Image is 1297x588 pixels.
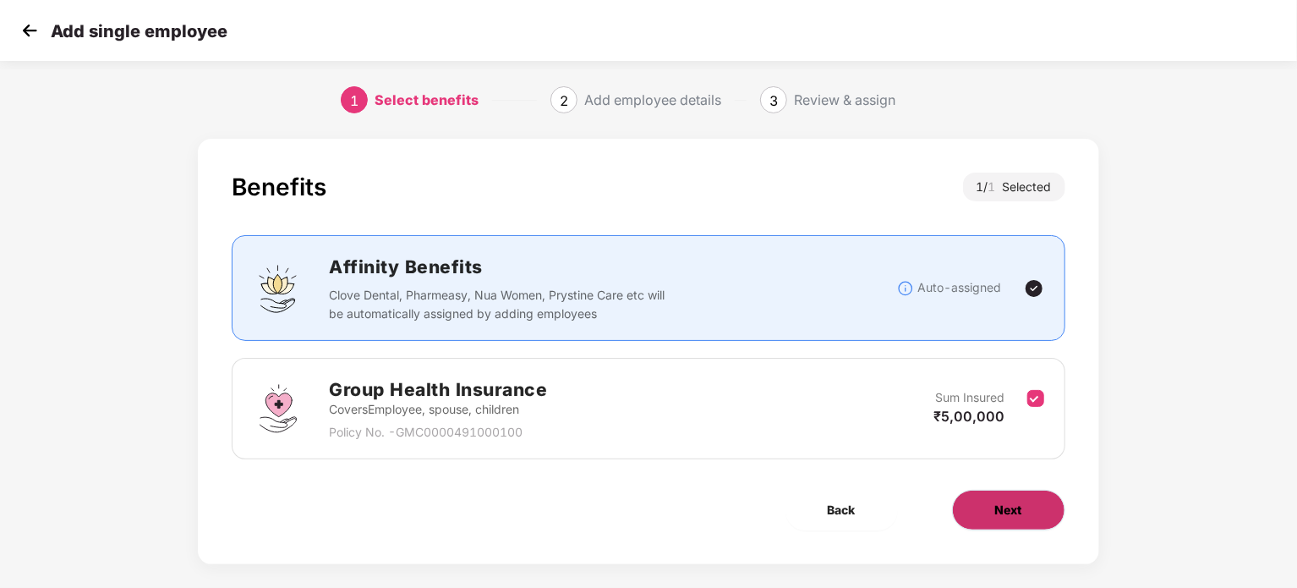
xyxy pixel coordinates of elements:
span: Next [995,501,1022,519]
p: Add single employee [51,21,227,41]
div: 1 / Selected [963,173,1065,201]
img: svg+xml;base64,PHN2ZyBpZD0iR3JvdXBfSGVhbHRoX0luc3VyYW5jZSIgZGF0YS1uYW1lPSJHcm91cCBIZWFsdGggSW5zdX... [253,383,304,434]
span: 3 [769,92,778,109]
img: svg+xml;base64,PHN2ZyBpZD0iVGljay0yNHgyNCIgeG1sbnM9Imh0dHA6Ly93d3cudzMub3JnLzIwMDAvc3ZnIiB3aWR0aD... [1024,278,1044,299]
div: Add employee details [584,86,721,113]
img: svg+xml;base64,PHN2ZyBpZD0iSW5mb18tXzMyeDMyIiBkYXRhLW5hbWU9IkluZm8gLSAzMngzMiIgeG1sbnM9Imh0dHA6Ly... [897,280,914,297]
p: Covers Employee, spouse, children [329,400,547,419]
p: Auto-assigned [918,278,1002,297]
span: 2 [560,92,568,109]
div: Benefits [232,173,326,201]
p: Clove Dental, Pharmeasy, Nua Women, Prystine Care etc will be automatically assigned by adding em... [329,286,670,323]
img: svg+xml;base64,PHN2ZyB4bWxucz0iaHR0cDovL3d3dy53My5vcmcvMjAwMC9zdmciIHdpZHRoPSIzMCIgaGVpZ2h0PSIzMC... [17,18,42,43]
img: svg+xml;base64,PHN2ZyBpZD0iQWZmaW5pdHlfQmVuZWZpdHMiIGRhdGEtbmFtZT0iQWZmaW5pdHkgQmVuZWZpdHMiIHhtbG... [253,263,304,314]
button: Next [952,490,1065,530]
h2: Group Health Insurance [329,376,547,404]
span: 1 [350,92,358,109]
button: Back [785,490,898,530]
span: 1 [988,179,1003,194]
span: ₹5,00,000 [934,408,1005,425]
h2: Affinity Benefits [329,253,896,281]
span: Back [828,501,856,519]
p: Policy No. - GMC0000491000100 [329,423,547,442]
div: Select benefits [375,86,479,113]
div: Review & assign [794,86,895,113]
p: Sum Insured [936,388,1005,407]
